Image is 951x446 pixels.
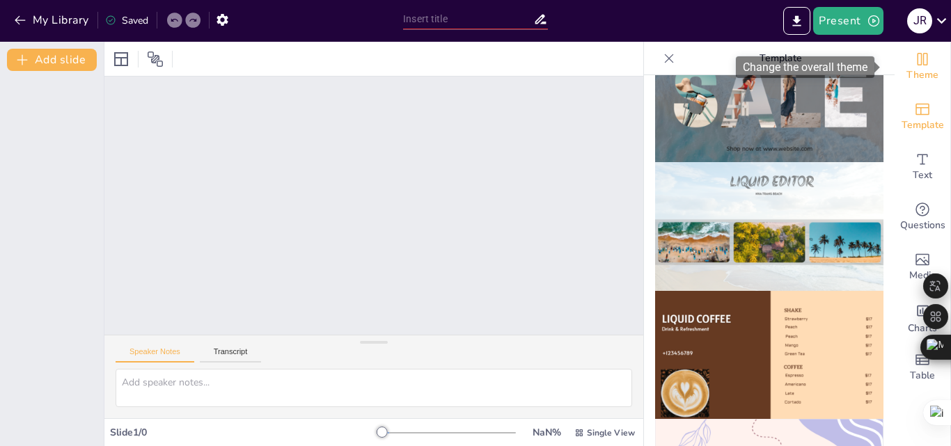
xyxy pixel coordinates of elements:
span: Charts [908,321,937,336]
span: Questions [900,218,945,233]
div: Layout [110,48,132,70]
div: Add a table [895,342,950,392]
button: Transcript [200,347,262,363]
span: Template [902,118,944,133]
span: Position [147,51,164,67]
div: NaN % [530,426,563,439]
div: Change the overall theme [736,56,874,78]
img: thumb-7.png [655,162,883,291]
img: thumb-6.png [655,33,883,162]
button: j r [907,7,932,35]
div: Saved [105,14,148,27]
div: Get real-time input from your audience [895,192,950,242]
p: Template [680,42,881,75]
img: thumb-8.png [655,291,883,420]
div: Slide 1 / 0 [110,426,382,439]
div: j r [907,8,932,33]
span: Table [910,368,935,383]
span: Media [909,268,936,283]
div: Add charts and graphs [895,292,950,342]
button: My Library [10,9,95,31]
button: Speaker Notes [116,347,194,363]
span: Theme [906,67,938,83]
div: Change the overall theme [895,42,950,92]
span: Text [913,168,932,183]
button: Present [813,7,883,35]
div: Add ready made slides [895,92,950,142]
button: Add slide [7,49,97,71]
input: Insert title [403,9,533,29]
div: Add images, graphics, shapes or video [895,242,950,292]
div: Add text boxes [895,142,950,192]
span: Single View [587,427,635,438]
button: Export to PowerPoint [783,7,810,35]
